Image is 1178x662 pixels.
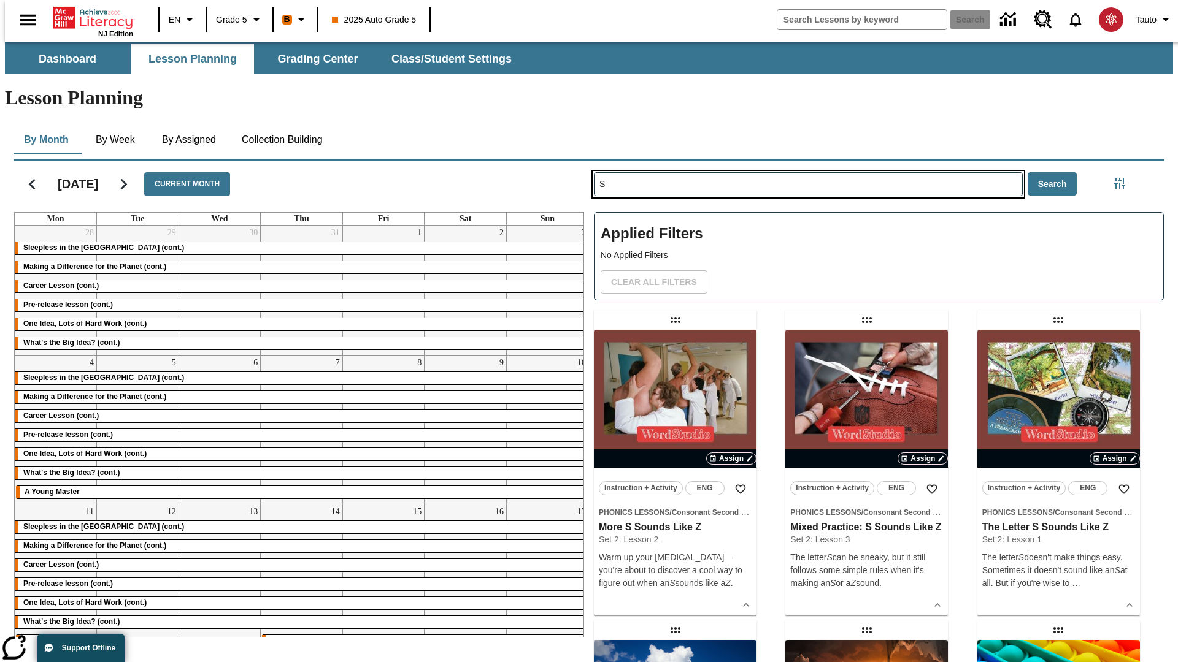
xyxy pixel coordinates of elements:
a: July 28, 2025 [83,226,96,240]
h3: Mixed Practice: S Sounds Like Z [790,521,943,534]
button: Previous [17,169,48,200]
span: Phonics Lessons [599,508,669,517]
a: Data Center [993,3,1026,37]
span: One Idea, Lots of Hard Work (cont.) [23,319,147,328]
div: Applied Filters [594,212,1164,300]
span: Instruction + Activity [604,482,677,495]
a: August 4, 2025 [87,356,96,370]
a: August 12, 2025 [165,504,179,519]
button: Show Details [1120,596,1139,614]
button: By Assigned [152,125,226,154]
a: August 14, 2025 [329,504,342,519]
em: S [1115,565,1120,575]
div: Career Lesson (cont.) [15,559,588,571]
div: Draggable lesson: Consonant Blends Lesson 3 [1049,620,1068,640]
h2: Applied Filters [601,219,1157,249]
button: Instruction + Activity [982,481,1066,495]
div: One Idea, Lots of Hard Work (cont.) [15,318,588,330]
span: One Idea, Lots of Hard Work (cont.) [23,449,147,458]
h2: [DATE] [58,177,98,191]
a: Wednesday [209,213,230,225]
div: Home [53,4,133,37]
span: What's the Big Idea? (cont.) [23,468,120,477]
div: One Idea, Lots of Hard Work (cont.) [15,448,588,460]
div: Draggable lesson: The Letter S Sounds Like Z [1049,310,1068,330]
span: Topic: Phonics Lessons/Consonant Second Sounds [790,506,943,519]
a: August 3, 2025 [579,226,588,240]
span: Support Offline [62,644,115,652]
span: Consonant Second Sounds [863,508,960,517]
h3: The Letter S Sounds Like Z [982,521,1135,534]
button: Current Month [144,172,230,196]
span: 2025 Auto Grade 5 [332,13,417,26]
button: Instruction + Activity [599,481,683,495]
a: August 11, 2025 [83,504,96,519]
a: August 2, 2025 [497,226,506,240]
span: One Idea, Lots of Hard Work (cont.) [23,598,147,607]
div: Pre-release lesson (cont.) [15,429,588,441]
a: Saturday [457,213,474,225]
td: August 5, 2025 [97,355,179,504]
span: / [669,508,671,517]
button: Add to Favorites [921,478,943,500]
span: Career Lesson (cont.) [23,560,99,569]
span: Instruction + Activity [988,482,1061,495]
em: S [1018,552,1024,562]
button: Next [108,169,139,200]
span: Phonics Lessons [790,508,861,517]
span: Cars of the Future? (cont.) [271,636,363,645]
a: July 31, 2025 [329,226,342,240]
span: Tauto [1136,13,1157,26]
button: Dashboard [6,44,129,74]
button: Boost Class color is orange. Change class color [277,9,314,31]
span: What's the Big Idea? (cont.) [23,338,120,347]
div: One Idea, Lots of Hard Work (cont.) [15,597,588,609]
span: Consonant Second Sounds [672,508,768,517]
span: Assign [719,453,744,464]
div: Draggable lesson: Mixed Practice: S Sounds Like Z [857,310,877,330]
span: Career Lesson (cont.) [23,411,99,420]
div: Making a Difference for the Planet (cont.) [15,391,588,403]
a: Friday [375,213,392,225]
h1: Lesson Planning [5,86,1173,109]
em: S [830,578,836,588]
button: Grading Center [256,44,379,74]
a: August 10, 2025 [575,356,588,370]
div: Making a Difference for the Planet (cont.) [15,261,588,273]
span: NJ Edition [98,30,133,37]
td: July 30, 2025 [179,226,261,356]
em: Z [725,578,731,588]
button: By Week [85,125,146,154]
em: S [826,552,832,562]
div: Sleepless in the Animal Kingdom (cont.) [15,242,588,254]
span: Pre-release lesson (cont.) [23,300,113,309]
td: July 31, 2025 [261,226,343,356]
td: July 29, 2025 [97,226,179,356]
a: August 1, 2025 [415,226,424,240]
button: Class/Student Settings [382,44,522,74]
td: August 8, 2025 [342,355,425,504]
span: Topic: Phonics Lessons/Consonant Second Sounds [982,506,1135,519]
button: Add to Favorites [730,478,752,500]
button: Select a new avatar [1091,4,1131,36]
span: Making a Difference for the Planet (cont.) [23,541,166,550]
a: August 16, 2025 [493,504,506,519]
td: August 7, 2025 [261,355,343,504]
div: SubNavbar [5,42,1173,74]
span: Career Lesson (cont.) [23,281,99,290]
em: S [669,578,675,588]
td: August 3, 2025 [506,226,588,356]
p: The letter can be sneaky, but it still follows some simple rules when it's making an or a sound. [790,551,943,590]
span: … [1072,578,1080,588]
button: Language: EN, Select a language [163,9,202,31]
img: avatar image [1099,7,1123,32]
button: Assign Choose Dates [1090,452,1140,465]
span: Pre-release lesson (cont.) [23,430,113,439]
td: August 6, 2025 [179,355,261,504]
span: A Young Master [25,487,80,496]
span: Instruction + Activity [796,482,869,495]
a: August 17, 2025 [575,504,588,519]
div: What's the Big Idea? (cont.) [15,616,588,628]
button: ENG [685,481,725,495]
span: / [1053,508,1055,517]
